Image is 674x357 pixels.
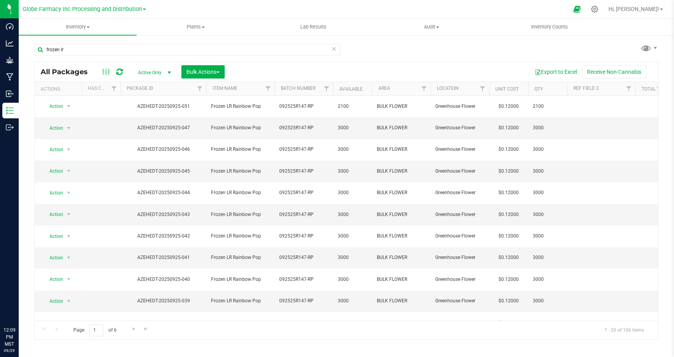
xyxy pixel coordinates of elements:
[435,189,484,196] span: Greenhouse Flower
[489,96,528,117] td: $0.12000
[43,252,64,263] span: Action
[338,319,367,327] span: 3000
[339,86,363,92] a: Available
[377,168,426,175] span: BULK FLOWER
[377,189,426,196] span: BULK FLOWER
[119,319,208,327] div: AZEHEDT-20250925-038
[491,19,608,35] a: Inventory Counts
[64,209,74,220] span: select
[590,5,600,13] div: Manage settings
[64,166,74,177] span: select
[19,23,137,30] span: Inventory
[43,101,64,112] span: Action
[435,168,484,175] span: Greenhouse Flower
[377,103,426,110] span: BULK FLOWER
[211,103,270,110] span: Frozen LR Rainbow Pop
[211,168,270,175] span: Frozen LR Rainbow Pop
[418,82,431,95] a: Filter
[43,123,64,134] span: Action
[127,86,153,91] a: Package ID
[279,168,328,175] span: 092525R147-RP
[281,86,316,91] a: Batch Number
[119,211,208,218] div: AZEHEDT-20250925-043
[8,295,31,318] iframe: Resource center
[64,252,74,263] span: select
[533,189,562,196] span: 3000
[435,319,484,327] span: Greenhouse Flower
[338,189,367,196] span: 3000
[489,204,528,225] td: $0.12000
[64,101,74,112] span: select
[67,324,123,336] span: Page of 6
[435,146,484,153] span: Greenhouse Flower
[338,146,367,153] span: 3000
[119,276,208,283] div: AZEHEDT-20250925-040
[43,187,64,198] span: Action
[489,139,528,161] td: $0.12000
[119,146,208,153] div: AZEHEDT-20250925-046
[533,211,562,218] span: 3000
[338,103,367,110] span: 2100
[137,23,254,30] span: Plants
[4,348,15,353] p: 09/29
[489,312,528,334] td: $0.12000
[533,319,562,327] span: 3000
[64,187,74,198] span: select
[533,103,562,110] span: 2100
[43,274,64,285] span: Action
[279,319,328,327] span: 092525R147-RP
[43,166,64,177] span: Action
[255,19,372,35] a: Lab Results
[6,123,14,131] inline-svg: Outbound
[377,232,426,240] span: BULK FLOWER
[320,82,333,95] a: Filter
[41,86,78,92] div: Actions
[623,82,635,95] a: Filter
[119,254,208,261] div: AZEHEDT-20250925-041
[64,123,74,134] span: select
[211,319,270,327] span: Frozen LR Rainbow Pop
[186,69,220,75] span: Bulk Actions
[489,117,528,139] td: $0.12000
[533,254,562,261] span: 3000
[6,39,14,47] inline-svg: Analytics
[377,124,426,132] span: BULK FLOWER
[119,103,208,110] div: AZEHEDT-20250925-051
[279,211,328,218] span: 092525R147-RP
[435,103,484,110] span: Greenhouse Flower
[193,82,206,95] a: Filter
[43,144,64,155] span: Action
[377,297,426,305] span: BULK FLOWER
[279,232,328,240] span: 092525R147-RP
[435,211,484,218] span: Greenhouse Flower
[521,23,578,30] span: Inventory Counts
[181,65,225,79] button: Bulk Actions
[279,254,328,261] span: 092525R147-RP
[211,297,270,305] span: Frozen LR Rainbow Pop
[338,124,367,132] span: 3000
[373,23,490,30] span: Audit
[533,168,562,175] span: 3000
[530,65,582,79] button: Export to Excel
[437,86,459,91] a: Location
[435,232,484,240] span: Greenhouse Flower
[338,211,367,218] span: 3000
[331,44,337,54] span: Clear
[279,103,328,110] span: 092525R147-RP
[377,319,426,327] span: BULK FLOWER
[533,276,562,283] span: 3000
[211,232,270,240] span: Frozen LR Rainbow Pop
[6,56,14,64] inline-svg: Grow
[377,146,426,153] span: BULK FLOWER
[23,6,142,12] span: Globe Farmacy Inc Processing and Distribution
[533,297,562,305] span: 3000
[119,189,208,196] div: AZEHEDT-20250925-044
[140,324,152,335] a: Go to the last page
[64,317,74,328] span: select
[43,317,64,328] span: Action
[64,231,74,242] span: select
[279,124,328,132] span: 092525R147-RP
[338,254,367,261] span: 3000
[582,65,646,79] button: Receive Non-Cannabis
[533,124,562,132] span: 3000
